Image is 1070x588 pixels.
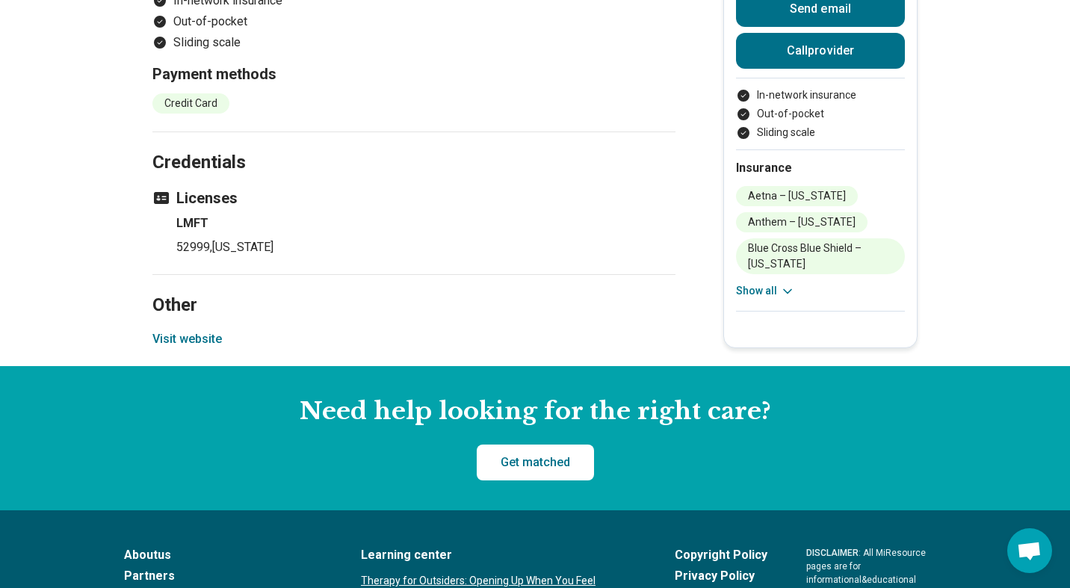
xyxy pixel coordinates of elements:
[210,240,273,254] span: , [US_STATE]
[152,34,675,52] li: Sliding scale
[736,33,905,69] button: Callprovider
[152,64,675,84] h3: Payment methods
[736,238,905,274] li: Blue Cross Blue Shield – [US_STATE]
[675,546,767,564] a: Copyright Policy
[124,567,322,585] a: Partners
[152,114,675,176] h2: Credentials
[152,13,675,31] li: Out-of-pocket
[152,188,675,208] h3: Licenses
[152,93,229,114] li: Credit Card
[736,212,868,232] li: Anthem – [US_STATE]
[152,257,675,318] h2: Other
[124,546,322,564] a: Aboutus
[736,283,795,299] button: Show all
[675,567,767,585] a: Privacy Policy
[736,159,905,177] h2: Insurance
[736,106,905,122] li: Out-of-pocket
[736,87,905,140] ul: Payment options
[736,186,858,206] li: Aetna – [US_STATE]
[1007,528,1052,573] div: Open chat
[477,445,594,480] a: Get matched
[806,548,859,558] span: DISCLAIMER
[176,238,675,256] p: 52999
[736,125,905,140] li: Sliding scale
[361,546,636,564] a: Learning center
[12,396,1058,427] h2: Need help looking for the right care?
[176,214,675,232] h4: LMFT
[736,87,905,103] li: In-network insurance
[152,330,222,348] button: Visit website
